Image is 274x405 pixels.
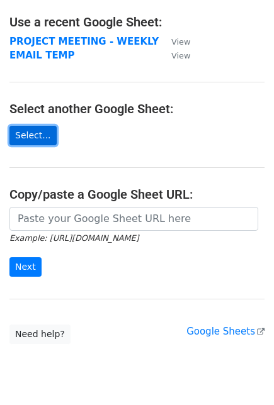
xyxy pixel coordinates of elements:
a: View [159,36,190,47]
h4: Copy/paste a Google Sheet URL: [9,187,265,202]
small: View [171,37,190,47]
a: Select... [9,126,57,145]
a: EMAIL TEMP [9,50,75,61]
h4: Use a recent Google Sheet: [9,14,265,30]
small: View [171,51,190,60]
a: Need help? [9,325,71,344]
a: PROJECT MEETING - WEEKLY [9,36,159,47]
iframe: Chat Widget [211,345,274,405]
a: Google Sheets [186,326,265,337]
input: Next [9,257,42,277]
small: Example: [URL][DOMAIN_NAME] [9,233,139,243]
a: View [159,50,190,61]
input: Paste your Google Sheet URL here [9,207,258,231]
h4: Select another Google Sheet: [9,101,265,116]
